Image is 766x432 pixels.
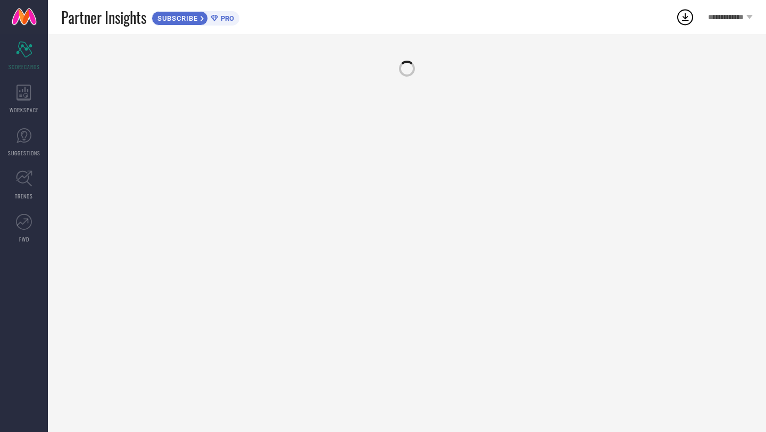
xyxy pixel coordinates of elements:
[61,6,146,28] span: Partner Insights
[10,106,39,114] span: WORKSPACE
[218,14,234,22] span: PRO
[15,192,33,200] span: TRENDS
[9,63,40,71] span: SCORECARDS
[19,235,29,243] span: FWD
[152,14,201,22] span: SUBSCRIBE
[152,9,239,26] a: SUBSCRIBEPRO
[8,149,40,157] span: SUGGESTIONS
[676,7,695,27] div: Open download list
